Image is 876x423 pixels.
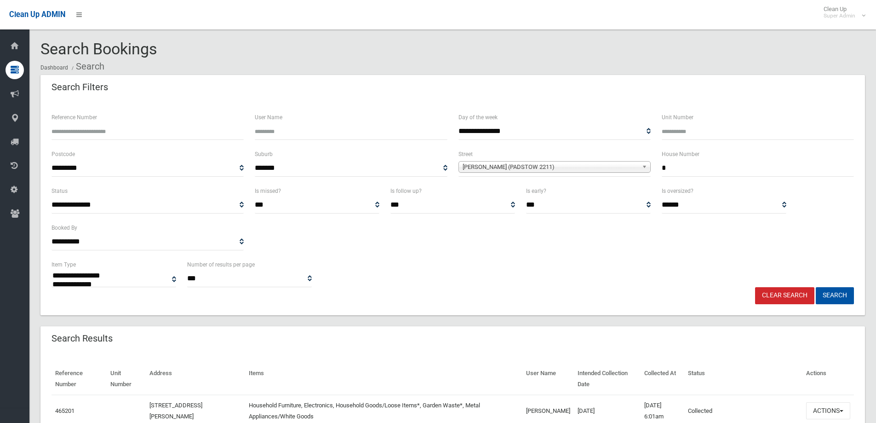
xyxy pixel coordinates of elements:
label: Is missed? [255,186,281,196]
label: Is early? [526,186,546,196]
button: Actions [806,402,850,419]
th: Address [146,363,245,395]
th: Items [245,363,522,395]
label: Street [458,149,473,159]
th: Reference Number [52,363,107,395]
button: Search [816,287,854,304]
th: User Name [522,363,574,395]
span: Clean Up ADMIN [9,10,65,19]
span: [PERSON_NAME] (PADSTOW 2211) [463,162,638,173]
label: Postcode [52,149,75,159]
label: User Name [255,112,282,122]
label: Suburb [255,149,273,159]
small: Super Admin [824,12,855,19]
a: Clear Search [755,287,814,304]
th: Collected At [641,363,684,395]
label: Status [52,186,68,196]
th: Status [684,363,802,395]
label: Is follow up? [390,186,422,196]
label: Number of results per page [187,260,255,270]
label: Is oversized? [662,186,693,196]
label: House Number [662,149,699,159]
a: [STREET_ADDRESS][PERSON_NAME] [149,402,202,420]
a: 465201 [55,407,74,414]
label: Booked By [52,223,77,233]
th: Intended Collection Date [574,363,641,395]
header: Search Results [40,330,124,348]
span: Search Bookings [40,40,157,58]
label: Day of the week [458,112,498,122]
th: Actions [802,363,854,395]
label: Item Type [52,260,76,270]
th: Unit Number [107,363,146,395]
span: Clean Up [819,6,865,19]
label: Unit Number [662,112,693,122]
label: Reference Number [52,112,97,122]
header: Search Filters [40,78,119,96]
li: Search [69,58,104,75]
a: Dashboard [40,64,68,71]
